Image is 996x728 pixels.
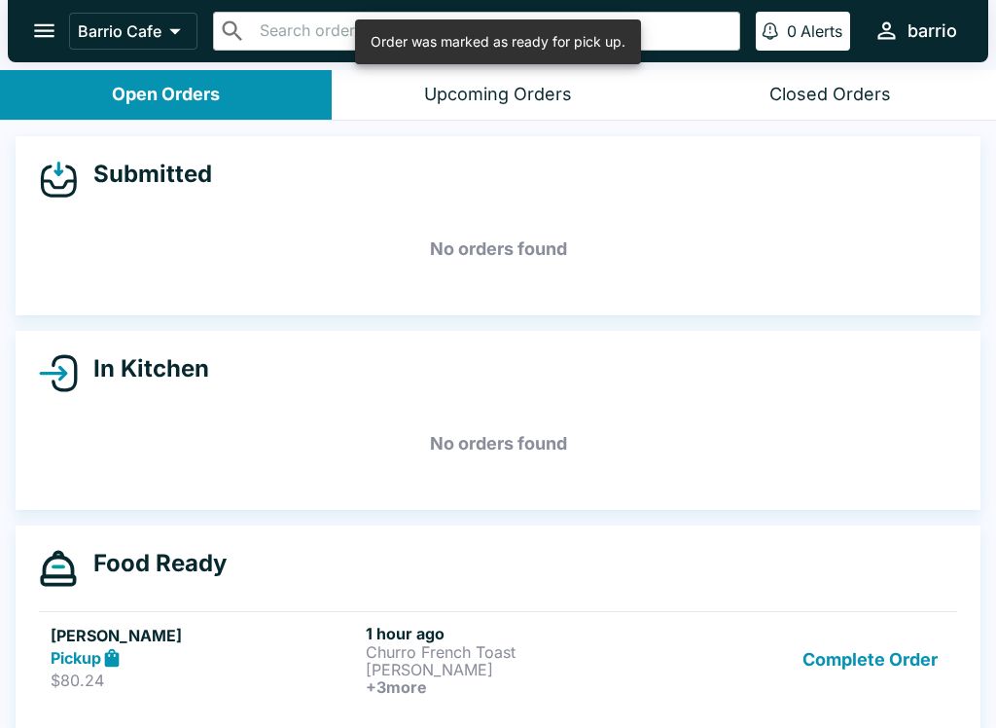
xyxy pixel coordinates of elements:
div: Order was marked as ready for pick up. [371,25,625,58]
h4: Submitted [78,160,212,189]
p: [PERSON_NAME] [366,661,673,678]
h6: + 3 more [366,678,673,696]
input: Search orders by name or phone number [254,18,731,45]
div: Upcoming Orders [424,84,572,106]
h4: Food Ready [78,549,227,578]
p: Alerts [800,21,842,41]
p: Churro French Toast [366,643,673,661]
div: Closed Orders [769,84,891,106]
div: barrio [907,19,957,43]
h5: No orders found [39,409,957,479]
strong: Pickup [51,648,101,668]
div: Open Orders [112,84,220,106]
h5: No orders found [39,214,957,284]
button: Complete Order [795,624,945,696]
a: [PERSON_NAME]Pickup$80.241 hour agoChurro French Toast[PERSON_NAME]+3moreComplete Order [39,611,957,708]
p: $80.24 [51,671,358,690]
h4: In Kitchen [78,354,209,383]
button: open drawer [19,6,69,55]
h5: [PERSON_NAME] [51,624,358,647]
button: Barrio Cafe [69,13,197,50]
h6: 1 hour ago [366,624,673,643]
p: 0 [787,21,797,41]
button: barrio [866,10,965,52]
p: Barrio Cafe [78,21,161,41]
